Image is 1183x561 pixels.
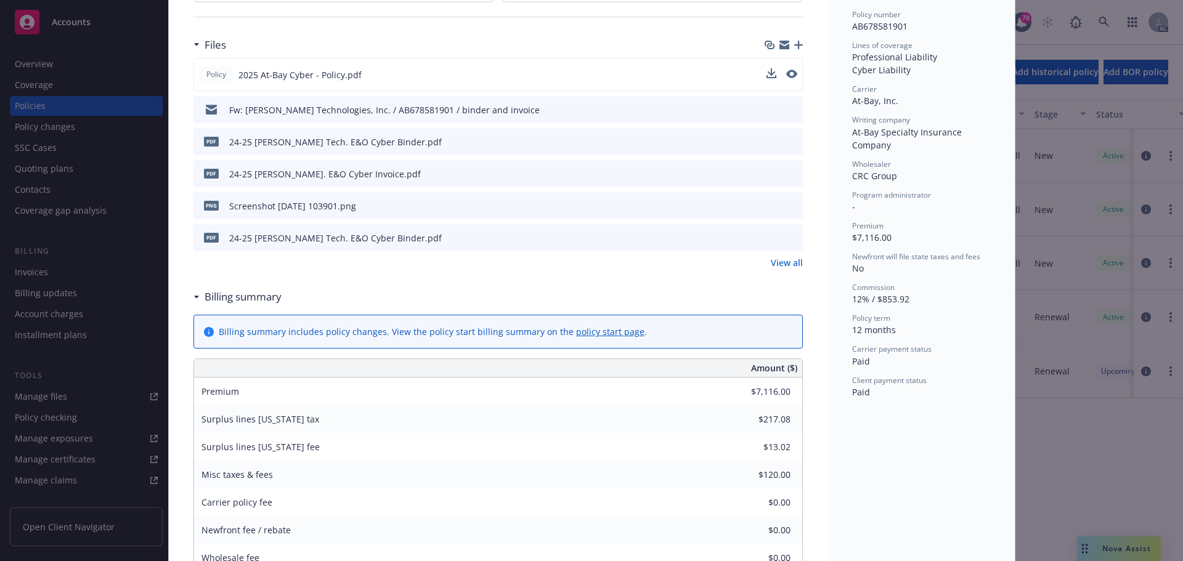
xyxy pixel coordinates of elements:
span: Paid [852,386,870,398]
span: Wholesaler [852,159,891,169]
span: At-Bay Specialty Insurance Company [852,126,964,151]
button: download file [767,232,777,244]
span: Lines of coverage [852,40,913,50]
span: Policy term [852,313,890,323]
div: 24-25 [PERSON_NAME] Tech. E&O Cyber Binder.pdf [229,232,442,244]
span: Misc taxes & fees [201,469,273,480]
span: - [852,201,855,212]
button: preview file [786,68,797,81]
span: No [852,262,864,274]
input: 0.00 [718,410,798,429]
button: download file [766,68,776,78]
span: Surplus lines [US_STATE] fee [201,441,320,453]
span: 2025 At-Bay Cyber - Policy.pdf [238,68,362,81]
span: pdf [204,169,219,178]
div: 24-25 [PERSON_NAME]. E&O Cyber Invoice.pdf [229,167,421,180]
span: pdf [204,137,219,146]
input: 0.00 [718,521,798,539]
h3: Billing summary [205,289,282,305]
input: 0.00 [718,493,798,512]
button: download file [767,103,777,116]
div: Billing summary [193,289,282,305]
button: preview file [786,70,797,78]
div: Files [193,37,226,53]
span: $7,116.00 [852,232,892,243]
button: download file [767,135,777,148]
span: CRC Group [852,170,897,182]
span: Policy number [852,9,901,20]
span: Newfront will file state taxes and fees [852,251,980,262]
h3: Files [205,37,226,53]
span: Amount ($) [751,361,797,374]
div: Screenshot [DATE] 103901.png [229,200,356,212]
button: preview file [787,167,798,180]
button: download file [766,68,776,81]
div: Fw: [PERSON_NAME] Technologies, Inc. / AB678581901 / binder and invoice [229,103,540,116]
span: AB678581901 [852,20,908,32]
span: Carrier payment status [852,344,932,354]
span: png [204,201,219,210]
a: View all [771,256,803,269]
div: 24-25 [PERSON_NAME] Tech. E&O Cyber Binder.pdf [229,135,442,148]
span: Client payment status [852,375,927,385]
span: At-Bay, Inc. [852,95,898,107]
button: preview file [787,135,798,148]
span: Carrier [852,84,877,94]
span: Carrier policy fee [201,496,272,508]
button: download file [767,200,777,212]
button: download file [767,167,777,180]
span: Commission [852,282,895,293]
button: preview file [787,232,798,244]
button: preview file [787,103,798,116]
span: pdf [204,233,219,242]
div: Cyber Liability [852,63,990,76]
span: 12 months [852,324,896,336]
input: 0.00 [718,438,798,456]
span: Surplus lines [US_STATE] tax [201,413,319,425]
span: Policy [204,69,229,80]
span: Newfront fee / rebate [201,524,291,536]
div: Professional Liability [852,50,990,63]
span: Writing company [852,115,910,125]
span: Premium [201,385,239,397]
span: Premium [852,220,884,231]
button: preview file [787,200,798,212]
input: 0.00 [718,382,798,401]
input: 0.00 [718,466,798,484]
a: policy start page [576,326,644,337]
span: Paid [852,355,870,367]
span: 12% / $853.92 [852,293,909,305]
span: Program administrator [852,190,931,200]
div: Billing summary includes policy changes. View the policy start billing summary on the . [219,325,647,338]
